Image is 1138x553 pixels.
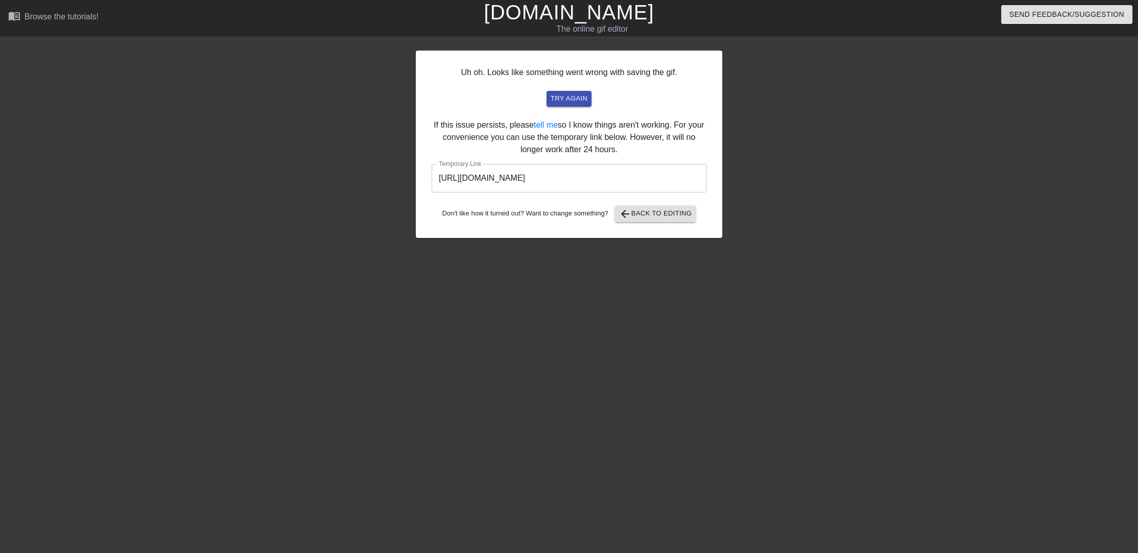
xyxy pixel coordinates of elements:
span: try again [551,93,587,105]
div: Uh oh. Looks like something went wrong with saving the gif. If this issue persists, please so I k... [416,51,722,238]
button: try again [547,91,591,107]
a: tell me [534,121,558,129]
span: Send Feedback/Suggestion [1009,8,1124,21]
a: [DOMAIN_NAME] [484,1,654,23]
div: Browse the tutorials! [25,12,99,21]
button: Back to Editing [615,206,696,222]
span: Back to Editing [619,208,692,220]
span: menu_book [8,10,20,22]
button: Send Feedback/Suggestion [1001,5,1132,24]
a: Browse the tutorials! [8,10,99,26]
span: arrow_back [619,208,631,220]
div: Don't like how it turned out? Want to change something? [432,206,706,222]
input: bare [432,164,706,193]
div: The online gif editor [385,23,800,35]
